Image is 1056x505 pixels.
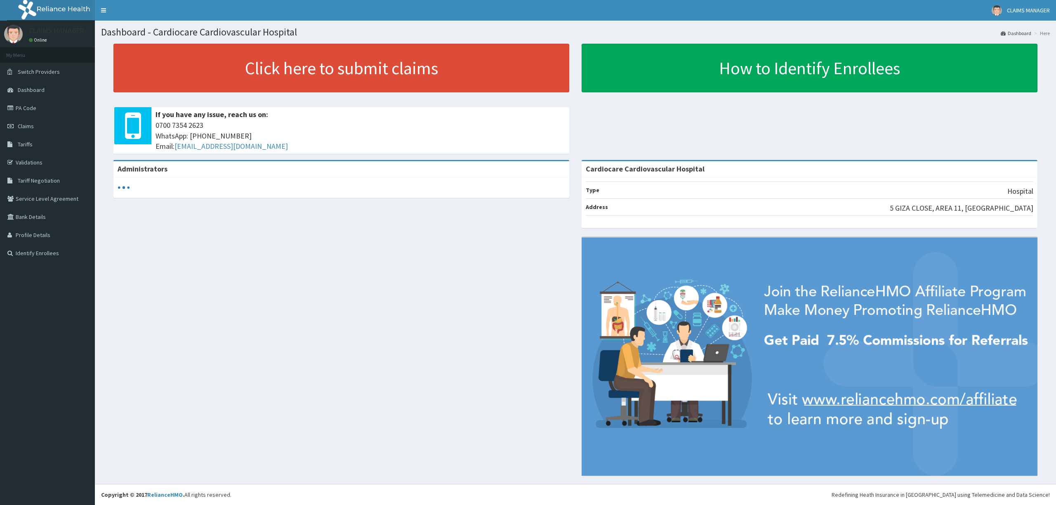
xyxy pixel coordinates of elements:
[156,120,565,152] span: 0700 7354 2623 WhatsApp: [PHONE_NUMBER] Email:
[118,164,167,174] b: Administrators
[1007,186,1033,197] p: Hospital
[18,86,45,94] span: Dashboard
[29,37,49,43] a: Online
[1032,30,1050,37] li: Here
[174,141,288,151] a: [EMAIL_ADDRESS][DOMAIN_NAME]
[890,203,1033,214] p: 5 GIZA CLOSE, AREA 11, [GEOGRAPHIC_DATA]
[118,181,130,194] svg: audio-loading
[113,44,569,92] a: Click here to submit claims
[1007,7,1050,14] span: CLAIMS MANAGER
[586,164,705,174] strong: Cardiocare Cardiovascular Hospital
[582,237,1037,476] img: provider-team-banner.png
[582,44,1037,92] a: How to Identify Enrollees
[156,110,268,119] b: If you have any issue, reach us on:
[101,491,184,498] strong: Copyright © 2017 .
[18,177,60,184] span: Tariff Negotiation
[95,484,1056,505] footer: All rights reserved.
[18,141,33,148] span: Tariffs
[832,491,1050,499] div: Redefining Heath Insurance in [GEOGRAPHIC_DATA] using Telemedicine and Data Science!
[4,25,23,43] img: User Image
[18,68,60,75] span: Switch Providers
[29,27,84,34] p: CLAIMS MANAGER
[992,5,1002,16] img: User Image
[586,186,599,194] b: Type
[101,27,1050,38] h1: Dashboard - Cardiocare Cardiovascular Hospital
[18,122,34,130] span: Claims
[147,491,183,498] a: RelianceHMO
[1001,30,1031,37] a: Dashboard
[586,203,608,211] b: Address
